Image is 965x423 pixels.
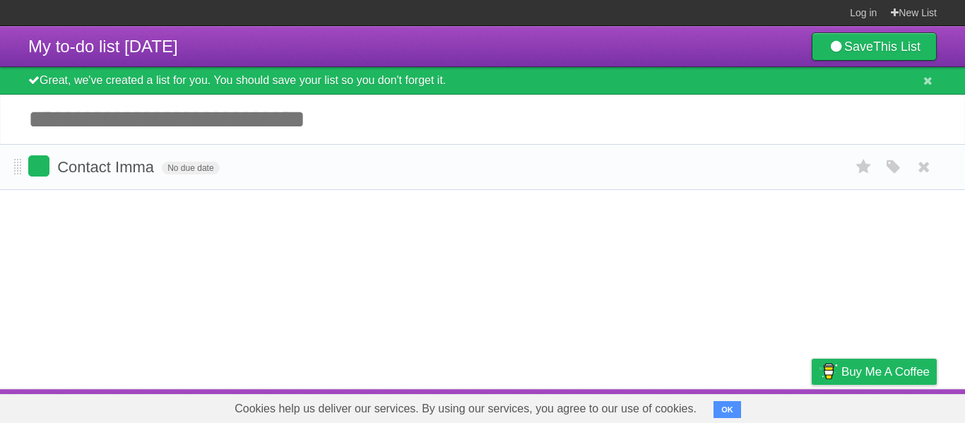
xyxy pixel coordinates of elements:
[162,162,219,174] span: No due date
[851,155,877,179] label: Star task
[28,155,49,177] label: Done
[848,393,937,419] a: Suggest a feature
[28,37,178,56] span: My to-do list [DATE]
[745,393,776,419] a: Terms
[624,393,653,419] a: About
[819,359,838,383] img: Buy me a coffee
[841,359,930,384] span: Buy me a coffee
[873,40,920,54] b: This List
[670,393,728,419] a: Developers
[812,32,937,61] a: SaveThis List
[793,393,830,419] a: Privacy
[57,158,158,176] span: Contact Imma
[220,395,711,423] span: Cookies help us deliver our services. By using our services, you agree to our use of cookies.
[714,401,741,418] button: OK
[812,359,937,385] a: Buy me a coffee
